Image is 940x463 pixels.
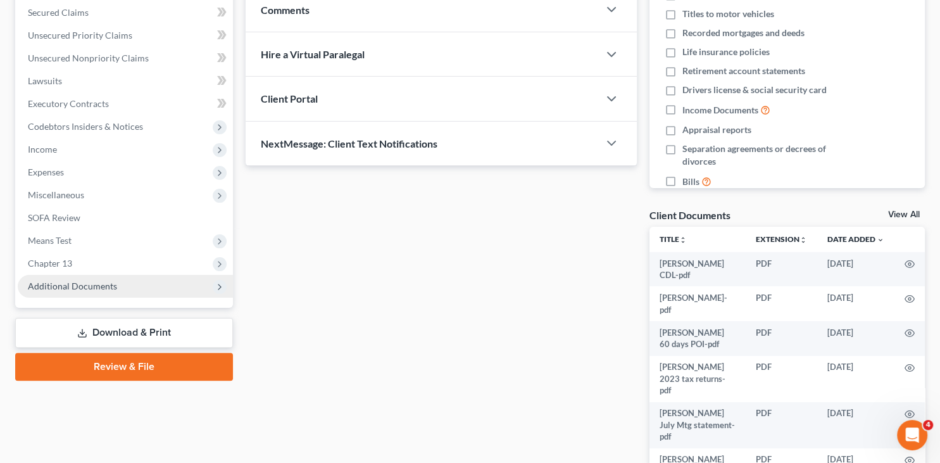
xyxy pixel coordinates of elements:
span: Titles to motor vehicles [682,8,774,20]
span: Means Test [28,235,72,246]
span: Secured Claims [28,7,89,18]
span: Additional Documents [28,281,117,291]
a: Executory Contracts [18,92,233,115]
span: SOFA Review [28,212,80,223]
td: [DATE] [817,356,894,402]
td: PDF [746,286,817,321]
td: PDF [746,252,817,287]
span: Expenses [28,167,64,177]
span: NextMessage: Client Text Notifications [261,137,437,149]
span: 4 [923,420,933,430]
span: Recorded mortgages and deeds [682,27,805,39]
a: View All [888,210,920,219]
a: Review & File [15,353,233,381]
span: Bills [682,175,699,188]
i: expand_more [877,236,884,244]
a: Unsecured Nonpriority Claims [18,47,233,70]
td: PDF [746,356,817,402]
span: Income [28,144,57,155]
span: Miscellaneous [28,189,84,200]
span: Codebtors Insiders & Notices [28,121,143,132]
i: unfold_more [799,236,807,244]
a: SOFA Review [18,206,233,229]
a: Secured Claims [18,1,233,24]
span: Drivers license & social security card [682,84,827,96]
span: Lawsuits [28,75,62,86]
td: [DATE] [817,252,894,287]
span: Income Documents [682,104,758,117]
a: Unsecured Priority Claims [18,24,233,47]
span: Executory Contracts [28,98,109,109]
span: Unsecured Priority Claims [28,30,132,41]
span: Retirement account statements [682,65,805,77]
a: Titleunfold_more [660,234,687,244]
td: [DATE] [817,321,894,356]
iframe: Intercom live chat [897,420,927,450]
span: Hire a Virtual Paralegal [261,48,365,60]
i: unfold_more [679,236,687,244]
td: [DATE] [817,286,894,321]
td: PDF [746,402,817,448]
td: [PERSON_NAME] 2023 tax returns-pdf [649,356,746,402]
td: PDF [746,321,817,356]
a: Extensionunfold_more [756,234,807,244]
span: Unsecured Nonpriority Claims [28,53,149,63]
td: [PERSON_NAME] 60 days POI-pdf [649,321,746,356]
span: Chapter 13 [28,258,72,269]
td: [PERSON_NAME]-pdf [649,286,746,321]
td: [DATE] [817,402,894,448]
td: [PERSON_NAME] CDL-pdf [649,252,746,287]
a: Lawsuits [18,70,233,92]
span: Client Portal [261,92,318,105]
span: Separation agreements or decrees of divorces [682,143,845,168]
span: Comments [261,4,310,16]
a: Date Added expand_more [827,234,884,244]
span: Appraisal reports [682,124,751,136]
a: Download & Print [15,318,233,348]
span: Life insurance policies [682,46,770,58]
div: Client Documents [649,208,730,222]
td: [PERSON_NAME] July Mtg statement-pdf [649,402,746,448]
